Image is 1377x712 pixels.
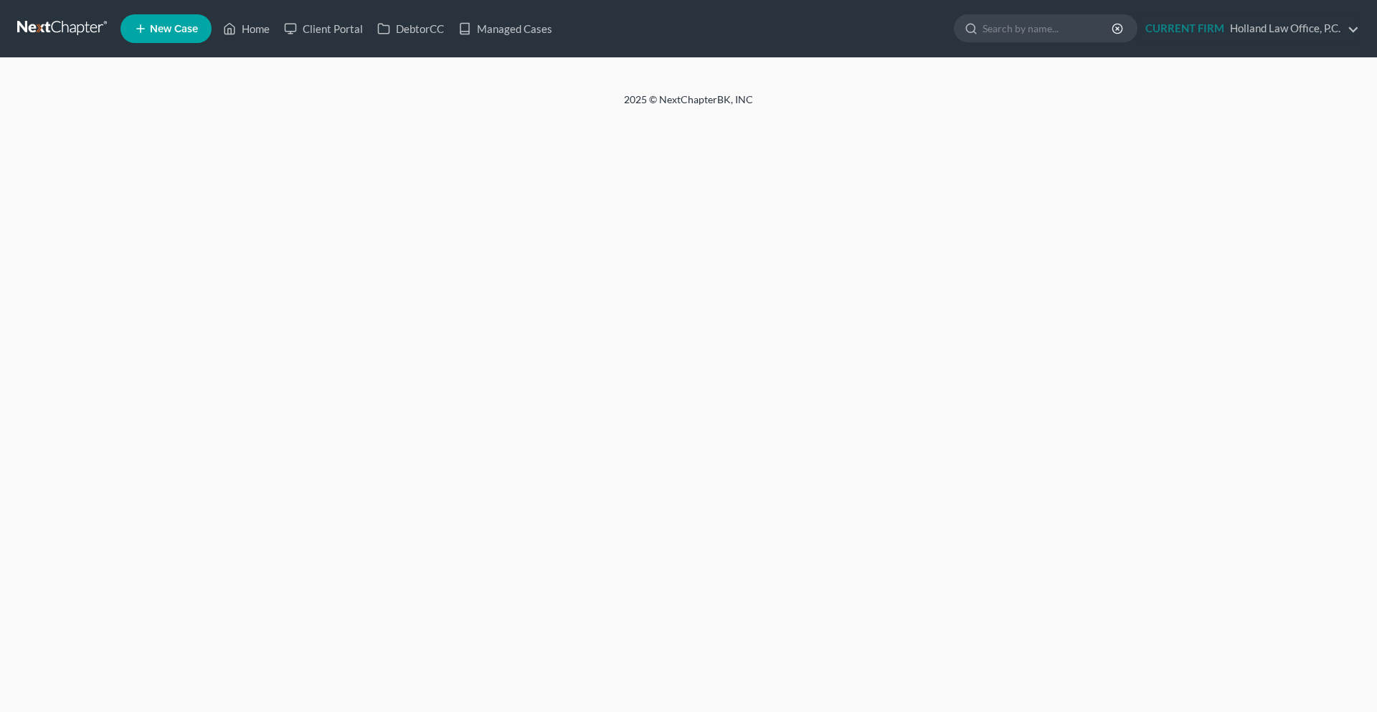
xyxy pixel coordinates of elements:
span: New Case [150,24,198,34]
input: Search by name... [983,15,1114,42]
div: 2025 © NextChapterBK, INC [280,92,1097,118]
a: CURRENT FIRMHolland Law Office, P.C. [1138,16,1359,42]
a: Managed Cases [451,16,559,42]
a: Home [216,16,277,42]
strong: CURRENT FIRM [1145,22,1224,34]
a: DebtorCC [370,16,451,42]
a: Client Portal [277,16,370,42]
